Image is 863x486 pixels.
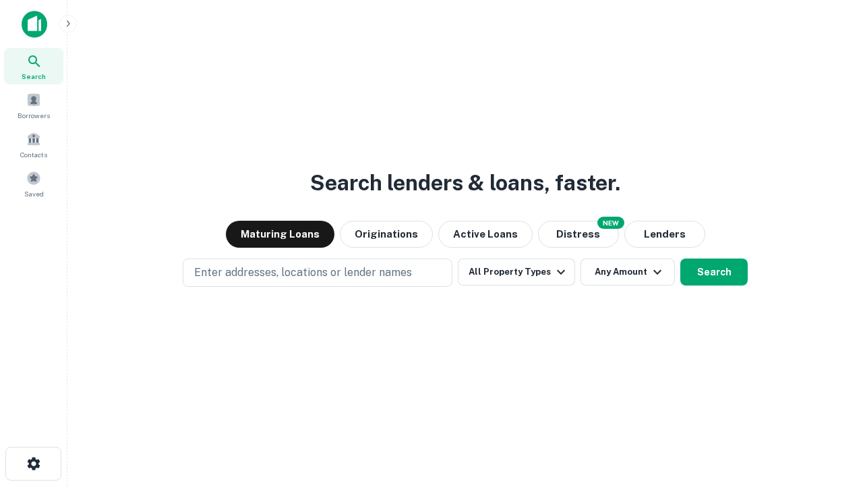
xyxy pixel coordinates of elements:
[194,265,412,281] p: Enter addresses, locations or lender names
[4,165,63,202] a: Saved
[310,167,620,199] h3: Search lenders & loans, faster.
[4,87,63,124] a: Borrowers
[183,259,452,287] button: Enter addresses, locations or lender names
[18,110,50,121] span: Borrowers
[458,259,575,286] button: All Property Types
[24,188,44,199] span: Saved
[538,221,619,248] button: Search distressed loans with lien and other non-mortgage details.
[226,221,334,248] button: Maturing Loans
[624,221,705,248] button: Lenders
[4,48,63,84] a: Search
[20,149,47,160] span: Contacts
[340,221,433,248] button: Originations
[597,217,624,229] div: NEW
[581,259,675,286] button: Any Amount
[22,71,46,82] span: Search
[22,11,47,38] img: capitalize-icon.png
[796,378,863,443] iframe: Chat Widget
[438,221,533,248] button: Active Loans
[680,259,748,286] button: Search
[4,126,63,163] a: Contacts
